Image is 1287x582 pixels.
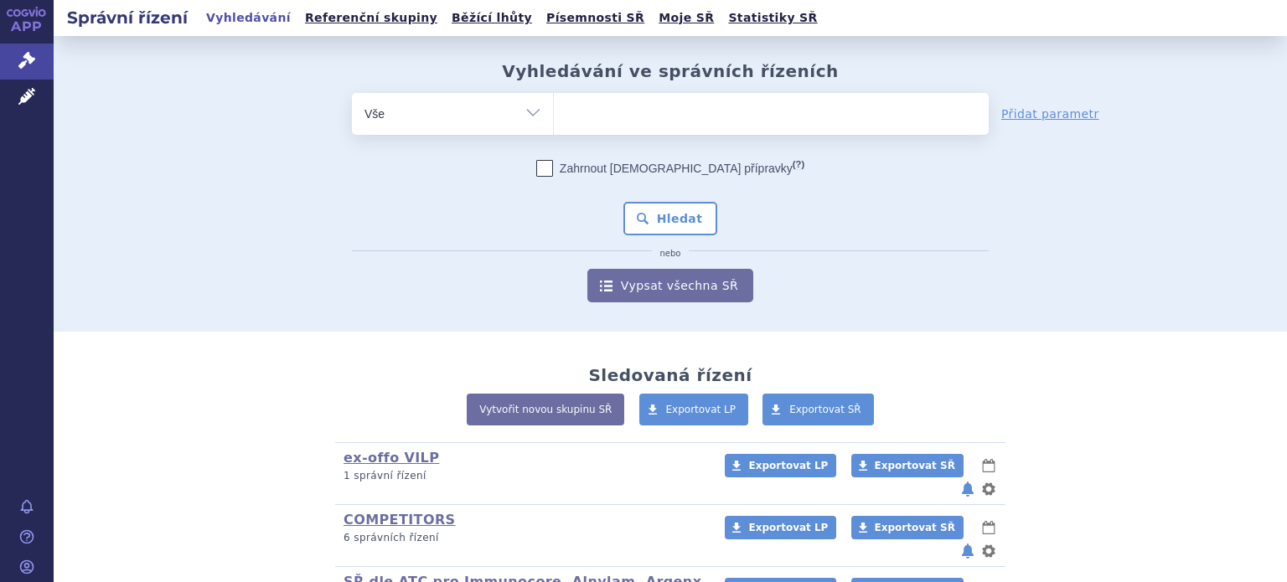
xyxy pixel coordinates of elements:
[344,450,439,466] a: ex-offo VILP
[789,404,861,415] span: Exportovat SŘ
[1001,106,1099,122] a: Přidat parametr
[851,454,964,477] a: Exportovat SŘ
[344,531,703,545] p: 6 správních řízení
[762,394,874,425] a: Exportovat SŘ
[201,7,296,29] a: Vyhledávání
[748,522,828,533] span: Exportovat LP
[959,541,976,561] button: notifikace
[875,460,955,471] span: Exportovat SŘ
[875,522,955,533] span: Exportovat SŘ
[447,7,537,29] a: Běžící lhůty
[725,454,836,477] a: Exportovat LP
[300,7,442,29] a: Referenční skupiny
[541,7,649,29] a: Písemnosti SŘ
[344,512,456,528] a: COMPETITORS
[639,394,749,425] a: Exportovat LP
[588,365,752,385] h2: Sledovaná řízení
[502,61,839,81] h2: Vyhledávání ve správních řízeních
[654,7,719,29] a: Moje SŘ
[587,269,753,302] a: Vypsat všechna SŘ
[536,160,804,177] label: Zahrnout [DEMOGRAPHIC_DATA] přípravky
[793,159,804,170] abbr: (?)
[980,518,997,538] button: lhůty
[851,516,964,539] a: Exportovat SŘ
[748,460,828,471] span: Exportovat LP
[980,541,997,561] button: nastavení
[980,456,997,476] button: lhůty
[725,516,836,539] a: Exportovat LP
[54,6,201,29] h2: Správní řízení
[344,469,703,483] p: 1 správní řízení
[980,479,997,499] button: nastavení
[652,249,690,259] i: nebo
[666,404,737,415] span: Exportovat LP
[723,7,822,29] a: Statistiky SŘ
[467,394,624,425] a: Vytvořit novou skupinu SŘ
[959,479,976,499] button: notifikace
[623,202,718,235] button: Hledat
